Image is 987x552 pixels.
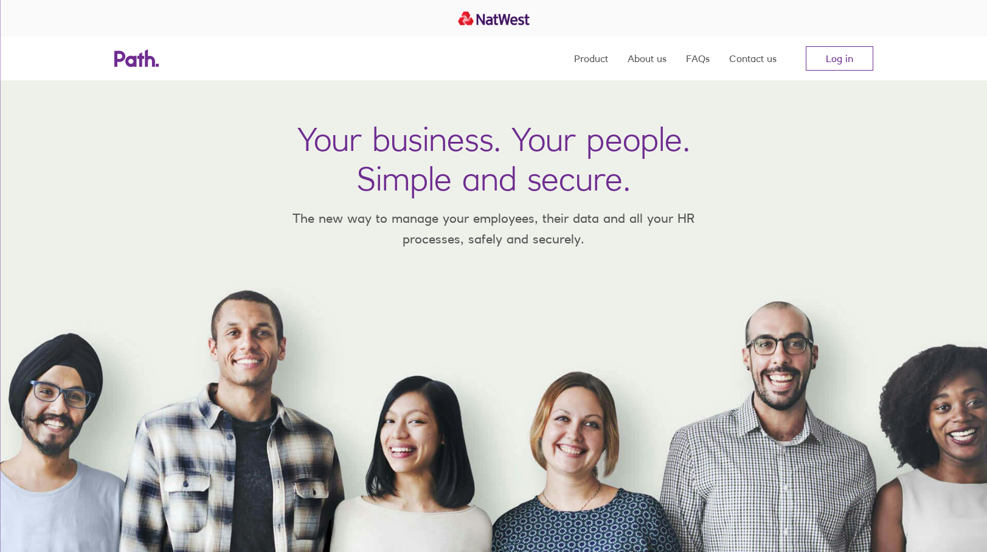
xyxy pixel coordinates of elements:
a: FAQs [686,37,710,80]
a: About us [628,37,667,80]
a: Log in [806,46,873,71]
h1: Your business. Your people. Simple and secure. [297,119,690,198]
a: Product [574,37,608,80]
p: The new way to manage your employees, their data and all your HR processes, safely and securely. [275,208,713,249]
a: Contact us [729,37,777,80]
